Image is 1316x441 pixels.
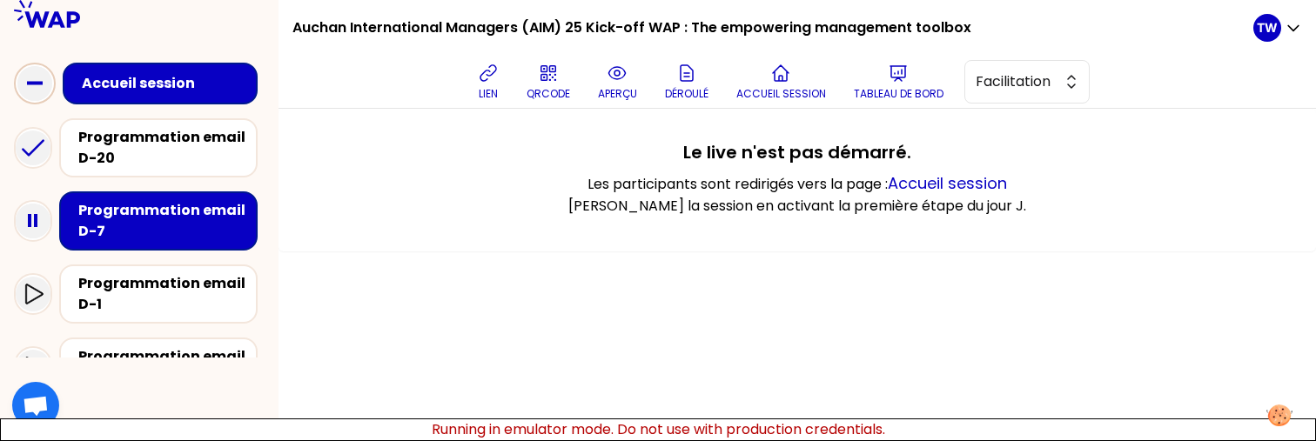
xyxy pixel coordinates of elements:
div: Programmation email D-20 [78,127,249,169]
a: Ouvrir le chat [12,382,59,429]
button: Accueil session [729,56,833,108]
span: Facilitation [976,71,1054,92]
button: Déroulé [658,56,715,108]
p: lien [479,87,498,101]
button: lien [471,56,506,108]
p: Accueil session [736,87,826,101]
button: aperçu [591,56,644,108]
button: Tableau de bord [847,56,950,108]
p: Les participants sont redirigés vers la page : [587,171,1007,196]
p: Tableau de bord [854,87,943,101]
div: Programmation email D-7 [78,200,249,242]
div: Accueil session [82,73,249,94]
button: Facilitation [964,60,1090,104]
p: aperçu [598,87,637,101]
button: QRCODE [520,56,577,108]
a: Accueil session [888,172,1007,194]
div: Programmation email D-1 [78,273,249,315]
button: Manage your preferences about cookies [1256,394,1303,437]
p: TW [1257,19,1278,37]
p: [PERSON_NAME] la session en activant la première étape du jour J. [568,196,1026,217]
div: Programmation email H-1 [78,346,249,388]
p: QRCODE [527,87,570,101]
h1: Le live n'est pas démarré. [683,140,911,164]
button: TW [1253,14,1302,42]
p: Déroulé [665,87,708,101]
